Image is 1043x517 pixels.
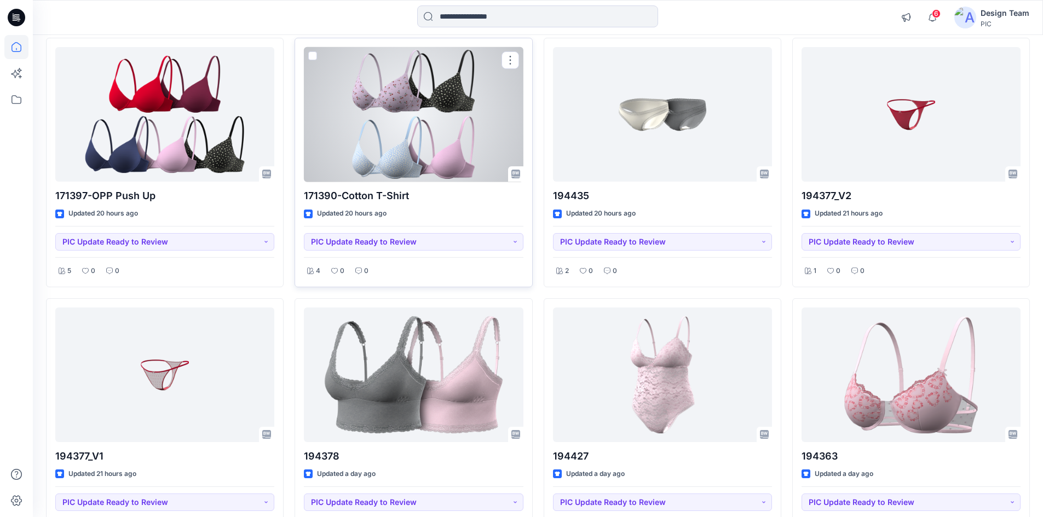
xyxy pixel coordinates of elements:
[981,7,1029,20] div: Design Team
[55,449,274,464] p: 194377_V1
[802,188,1021,204] p: 194377_V2
[836,265,840,277] p: 0
[981,20,1029,28] div: PIC
[802,47,1021,182] a: 194377_V2
[553,188,772,204] p: 194435
[68,208,138,219] p: Updated 20 hours ago
[814,265,816,277] p: 1
[304,449,523,464] p: 194378
[317,208,387,219] p: Updated 20 hours ago
[589,265,593,277] p: 0
[802,307,1021,443] a: 194363
[364,265,368,277] p: 0
[553,307,772,443] a: 194427
[115,265,119,277] p: 0
[304,47,523,182] a: 171390-Cotton T-Shirt
[815,468,873,480] p: Updated a day ago
[565,265,569,277] p: 2
[613,265,617,277] p: 0
[553,449,772,464] p: 194427
[340,265,344,277] p: 0
[553,47,772,182] a: 194435
[566,208,636,219] p: Updated 20 hours ago
[802,449,1021,464] p: 194363
[68,468,136,480] p: Updated 21 hours ago
[55,307,274,443] a: 194377_V1
[566,468,625,480] p: Updated a day ago
[91,265,95,277] p: 0
[304,188,523,204] p: 171390-Cotton T-Shirt
[860,265,865,277] p: 0
[55,47,274,182] a: 171397-OPP Push Up
[55,188,274,204] p: 171397-OPP Push Up
[954,7,976,28] img: avatar
[815,208,883,219] p: Updated 21 hours ago
[304,307,523,443] a: 194378
[67,265,71,277] p: 5
[317,468,376,480] p: Updated a day ago
[316,265,320,277] p: 4
[932,9,941,18] span: 6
